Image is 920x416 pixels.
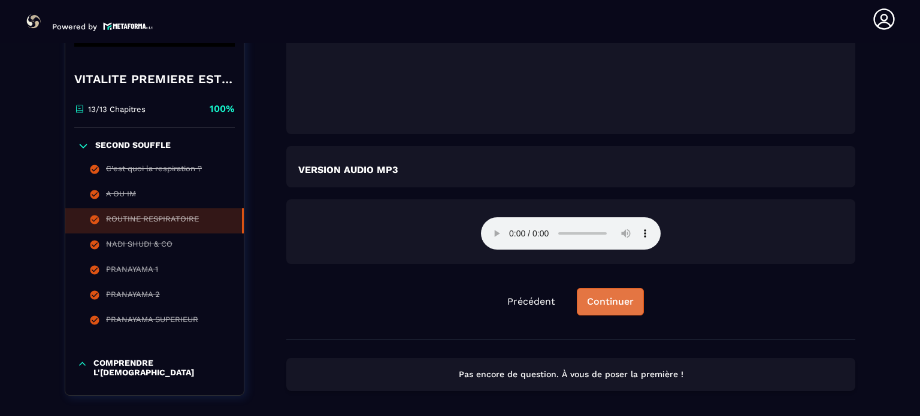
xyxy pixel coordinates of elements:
[106,189,136,202] div: A OU IM
[106,265,158,278] div: PRANAYAMA 1
[74,71,235,87] h4: VITALITE PREMIERE ESTRELLA
[106,214,199,227] div: ROUTINE RESPIRATOIRE
[24,12,43,31] img: logo-branding
[106,239,172,253] div: NADI SHUDI & CO
[106,315,198,328] div: PRANAYAMA SUPERIEUR
[52,22,97,31] p: Powered by
[88,104,146,113] p: 13/13 Chapitres
[297,369,845,380] p: Pas encore de question. À vous de poser la première !
[106,290,160,303] div: PRANAYAMA 2
[95,140,171,152] p: SECOND SOUFFLE
[298,164,398,175] strong: VERSION AUDIO MP3
[106,164,202,177] div: C'est quoi la respiration ?
[577,288,644,315] button: Continuer
[210,102,235,116] p: 100%
[587,296,634,308] div: Continuer
[498,289,565,315] button: Précédent
[93,358,232,377] p: COMPRENDRE L'[DEMOGRAPHIC_DATA]
[103,21,153,31] img: logo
